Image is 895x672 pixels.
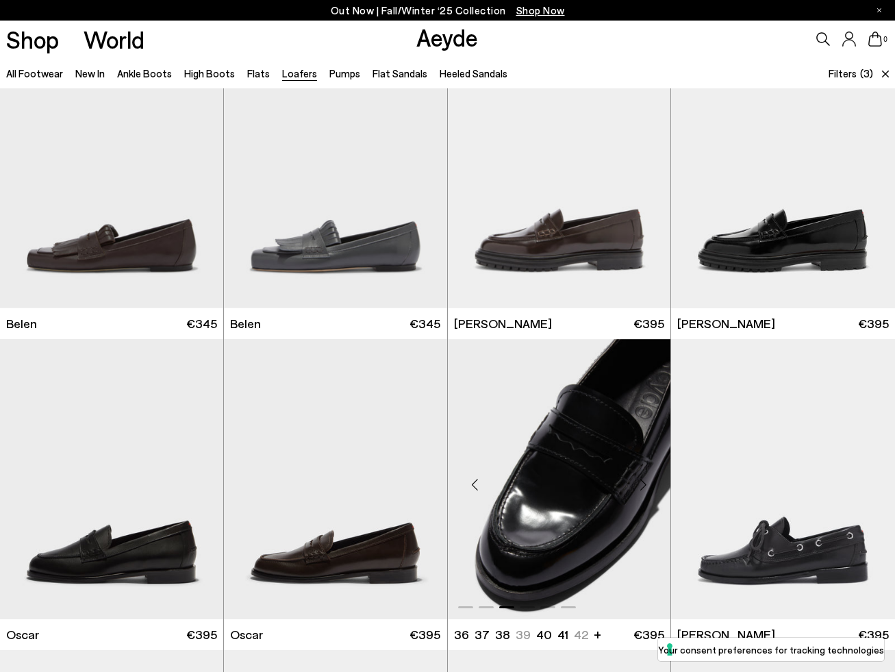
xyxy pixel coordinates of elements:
[516,4,565,16] span: Navigate to /collections/new-in
[858,626,889,643] span: €395
[448,339,671,620] div: 3 / 6
[557,626,568,643] li: 41
[186,626,217,643] span: €395
[224,27,447,308] a: Next slide Previous slide
[6,67,63,79] a: All Footwear
[622,464,664,506] div: Next slide
[448,339,671,620] img: Oscar Leather Loafers
[6,27,59,51] a: Shop
[455,464,496,506] div: Previous slide
[230,315,261,332] span: Belen
[409,626,440,643] span: €395
[454,626,584,643] ul: variant
[671,27,895,308] img: Leon Loafers
[633,626,664,643] span: €395
[475,626,490,643] li: 37
[409,315,440,332] span: €345
[373,67,427,79] a: Flat Sandals
[448,27,671,308] div: 1 / 6
[448,619,671,650] a: 36 37 38 39 40 41 42 + €395
[84,27,144,51] a: World
[658,638,884,661] button: Your consent preferences for tracking technologies
[416,23,478,51] a: Aeyde
[671,619,895,650] a: [PERSON_NAME] €395
[536,626,552,643] li: 40
[331,2,565,19] p: Out Now | Fall/Winter ‘25 Collection
[671,308,895,339] a: [PERSON_NAME] €395
[658,643,884,657] label: Your consent preferences for tracking technologies
[677,626,775,643] span: [PERSON_NAME]
[594,625,601,643] li: +
[224,27,447,308] img: Belen Tassel Loafers
[6,626,39,643] span: Oscar
[677,315,775,332] span: [PERSON_NAME]
[224,339,447,620] img: Oscar Leather Loafers
[247,67,270,79] a: Flats
[75,67,105,79] a: New In
[448,339,671,620] a: Next slide Previous slide
[230,626,263,643] span: Oscar
[454,626,469,643] li: 36
[448,308,671,339] a: [PERSON_NAME] €395
[858,315,889,332] span: €395
[282,67,317,79] a: Loafers
[454,315,552,332] span: [PERSON_NAME]
[184,67,235,79] a: High Boots
[882,36,889,43] span: 0
[448,27,671,308] img: Leon Loafers
[329,67,360,79] a: Pumps
[186,315,217,332] span: €345
[224,619,447,650] a: Oscar €395
[117,67,172,79] a: Ankle Boots
[224,27,447,308] div: 1 / 6
[224,308,447,339] a: Belen €345
[448,27,671,308] a: Next slide Previous slide
[829,67,857,79] span: Filters
[633,315,664,332] span: €395
[440,67,507,79] a: Heeled Sandals
[860,66,873,82] span: (3)
[868,32,882,47] a: 0
[6,315,37,332] span: Belen
[671,339,895,620] img: Harris Leather Moccasin Flats
[495,626,510,643] li: 38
